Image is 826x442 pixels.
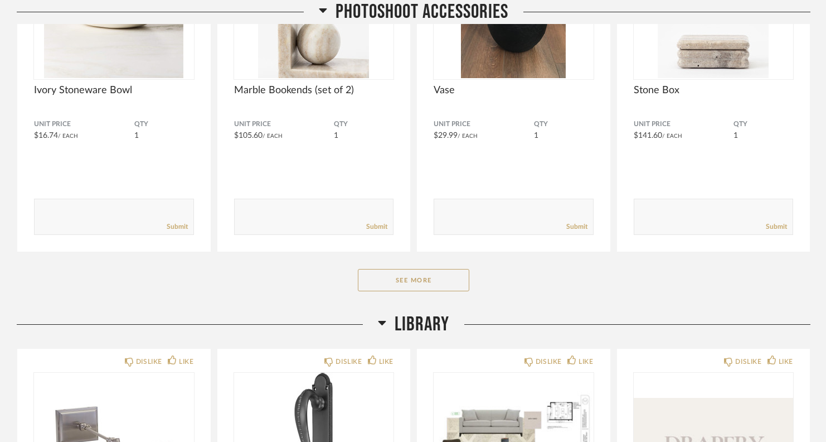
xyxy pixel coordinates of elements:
[34,84,194,97] span: Ivory Stoneware Bowl
[536,356,562,367] div: DISLIKE
[458,133,478,139] span: / Each
[34,120,134,129] span: Unit Price
[167,222,188,232] a: Submit
[334,132,338,140] span: 1
[434,120,534,129] span: Unit Price
[34,132,58,140] span: $16.74
[779,356,793,367] div: LIKE
[634,132,662,140] span: $141.60
[634,84,794,97] span: Stone Box
[234,132,263,140] span: $105.60
[579,356,593,367] div: LIKE
[134,120,194,129] span: QTY
[735,356,761,367] div: DISLIKE
[662,133,682,139] span: / Each
[566,222,587,232] a: Submit
[434,84,594,97] span: Vase
[336,356,362,367] div: DISLIKE
[234,84,394,97] span: Marble Bookends (set of 2)
[434,132,458,140] span: $29.99
[534,132,538,140] span: 1
[733,132,738,140] span: 1
[366,222,387,232] a: Submit
[395,313,449,337] span: Library
[766,222,787,232] a: Submit
[733,120,793,129] span: QTY
[134,132,139,140] span: 1
[263,133,283,139] span: / Each
[358,269,469,291] button: See More
[634,120,734,129] span: Unit Price
[534,120,594,129] span: QTY
[179,356,193,367] div: LIKE
[234,120,334,129] span: Unit Price
[58,133,78,139] span: / Each
[379,356,393,367] div: LIKE
[334,120,393,129] span: QTY
[136,356,162,367] div: DISLIKE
